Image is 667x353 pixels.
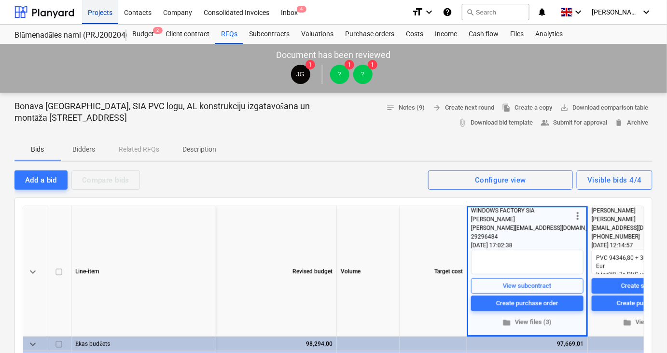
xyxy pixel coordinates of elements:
[412,6,423,18] i: format_size
[560,102,649,113] span: Download comparison table
[345,60,354,70] span: 1
[291,65,310,84] div: Jānis Grāmatnieks
[577,170,653,190] button: Visible bids 4/4
[458,118,467,127] span: attach_file
[560,103,569,112] span: save_alt
[504,25,529,44] a: Files
[400,206,467,337] div: Target cost
[462,4,529,20] button: Search
[502,102,552,113] span: Create a copy
[556,100,653,115] a: Download comparison table
[25,174,57,186] div: Add a bid
[587,174,642,186] div: Visible bids 4/4
[429,100,498,115] button: Create next round
[463,25,504,44] a: Cash flow
[619,307,667,353] iframe: Chat Widget
[14,100,312,124] p: Bonava [GEOGRAPHIC_DATA], SIA PVC logu, AL konstrukciju izgatavošana un montāža [STREET_ADDRESS]
[471,315,584,330] button: View files (3)
[330,65,349,84] div: ?
[339,25,400,44] a: Purchase orders
[503,318,512,327] span: folder
[72,144,96,155] p: Bidders
[471,206,572,215] div: WINDOWS FACTORY SIA
[153,27,163,34] span: 2
[466,8,474,16] span: search
[572,6,584,18] i: keyboard_arrow_down
[220,337,333,351] div: 98,294.00
[537,115,611,130] button: Submit for approval
[615,118,624,127] span: delete
[160,25,215,44] a: Client contract
[541,118,549,127] span: people_alt
[471,232,572,241] div: 29296484
[471,279,584,294] button: View subcontract
[75,337,212,351] div: Ēkas budžets
[592,8,640,16] span: [PERSON_NAME]
[368,60,377,70] span: 1
[454,115,537,130] a: Download bid template
[337,206,400,337] div: Volume
[306,60,315,70] span: 1
[277,49,391,61] p: Document has been reviewed
[400,25,429,44] a: Costs
[458,117,533,128] span: Download bid template
[471,225,606,231] span: [PERSON_NAME][EMAIL_ADDRESS][DOMAIN_NAME]
[215,25,243,44] a: RFQs
[615,117,649,128] span: Archive
[537,6,547,18] i: notifications
[432,102,494,113] span: Create next round
[529,25,569,44] a: Analytics
[541,117,607,128] span: Submit for approval
[498,100,556,115] button: Create a copy
[295,25,339,44] a: Valuations
[26,144,49,155] p: Bids
[126,25,160,44] div: Budget
[641,6,653,18] i: keyboard_arrow_down
[216,206,337,337] div: Revised budget
[126,25,160,44] a: Budget2
[475,174,526,186] div: Configure view
[243,25,295,44] a: Subcontracts
[71,206,216,337] div: Line-item
[611,115,653,130] button: Archive
[572,210,584,222] span: more_vert
[428,170,573,190] button: Configure view
[503,281,552,292] div: View subcontract
[361,71,364,78] span: ?
[429,25,463,44] a: Income
[296,71,305,78] span: JG
[27,266,39,278] span: keyboard_arrow_down
[471,337,584,351] div: 97,669.01
[297,6,306,13] span: 4
[386,102,425,113] span: Notes (9)
[182,144,216,155] p: Description
[496,298,558,310] div: Create purchase order
[386,103,395,112] span: notes
[382,100,429,115] button: Notes (9)
[471,241,584,250] div: [DATE] 17:02:38
[475,317,580,328] span: View files (3)
[443,6,452,18] i: Knowledge base
[14,170,68,190] button: Add a bid
[27,339,39,350] span: keyboard_arrow_down
[471,215,572,224] div: [PERSON_NAME]
[353,65,373,84] div: ?
[502,103,511,112] span: file_copy
[338,71,341,78] span: ?
[14,30,115,41] div: Blūmenadāles nami (PRJ2002046 Prūšu 2 kārta) 2601881 - Pabeigts. Izmaksas neliekam.
[432,103,441,112] span: arrow_forward
[423,6,435,18] i: keyboard_arrow_down
[471,296,584,311] button: Create purchase order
